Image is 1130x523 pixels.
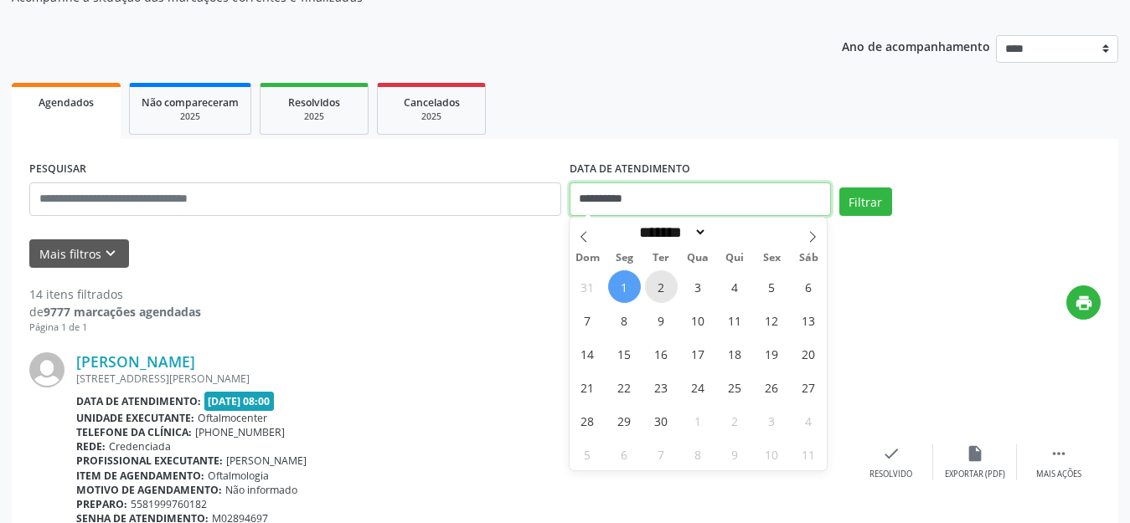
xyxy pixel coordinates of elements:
[792,270,825,303] span: Setembro 6, 2025
[570,253,606,264] span: Dom
[571,304,604,336] span: Setembro 7, 2025
[226,454,307,468] span: [PERSON_NAME]
[608,337,641,370] span: Setembro 15, 2025
[707,223,762,241] input: Year
[142,110,239,123] div: 2025
[1066,285,1101,320] button: print
[571,404,604,437] span: Setembro 28, 2025
[131,497,207,511] span: 5581999760182
[288,95,340,110] span: Resolvidos
[76,411,194,425] b: Unidade executante:
[792,438,825,470] span: Outubro 11, 2025
[208,469,269,483] span: Oftalmologia
[645,270,678,303] span: Setembro 2, 2025
[608,404,641,437] span: Setembro 29, 2025
[571,270,604,303] span: Agosto 31, 2025
[29,239,129,269] button: Mais filtroskeyboard_arrow_down
[44,304,201,320] strong: 9777 marcações agendadas
[792,404,825,437] span: Outubro 4, 2025
[756,270,788,303] span: Setembro 5, 2025
[682,270,715,303] span: Setembro 3, 2025
[29,156,86,182] label: PESQUISAR
[756,304,788,336] span: Setembro 12, 2025
[608,304,641,336] span: Setembro 8, 2025
[682,304,715,336] span: Setembro 10, 2025
[76,483,222,497] b: Motivo de agendamento:
[719,404,751,437] span: Outubro 2, 2025
[839,187,892,216] button: Filtrar
[719,270,751,303] span: Setembro 4, 2025
[76,439,106,454] b: Rede:
[792,337,825,370] span: Setembro 20, 2025
[1075,294,1093,312] i: print
[195,425,285,439] span: [PHONE_NUMBER]
[404,95,460,110] span: Cancelados
[225,483,297,497] span: Não informado
[29,320,201,335] div: Página 1 de 1
[1050,444,1068,463] i: 
[682,337,715,370] span: Setembro 17, 2025
[716,253,753,264] span: Qui
[679,253,716,264] span: Qua
[39,95,94,110] span: Agendados
[109,439,171,454] span: Credenciada
[645,404,678,437] span: Setembro 30, 2025
[571,438,604,470] span: Outubro 5, 2025
[642,253,679,264] span: Ter
[645,304,678,336] span: Setembro 9, 2025
[571,371,604,403] span: Setembro 21, 2025
[756,371,788,403] span: Setembro 26, 2025
[390,110,473,123] div: 2025
[204,392,275,411] span: [DATE] 08:00
[29,303,201,320] div: de
[756,404,788,437] span: Outubro 3, 2025
[29,285,201,303] div: 14 itens filtrados
[719,438,751,470] span: Outubro 9, 2025
[76,394,201,408] b: Data de atendimento:
[634,223,708,241] select: Month
[842,35,990,56] p: Ano de acompanhamento
[719,371,751,403] span: Setembro 25, 2025
[76,469,204,483] b: Item de agendamento:
[756,337,788,370] span: Setembro 19, 2025
[719,304,751,336] span: Setembro 11, 2025
[792,304,825,336] span: Setembro 13, 2025
[756,438,788,470] span: Outubro 10, 2025
[682,371,715,403] span: Setembro 24, 2025
[882,444,900,463] i: check
[29,352,64,387] img: img
[272,110,356,123] div: 2025
[76,454,223,468] b: Profissional executante:
[792,371,825,403] span: Setembro 27, 2025
[198,411,267,425] span: Oftalmocenter
[608,371,641,403] span: Setembro 22, 2025
[606,253,642,264] span: Seg
[682,438,715,470] span: Outubro 8, 2025
[571,337,604,370] span: Setembro 14, 2025
[945,469,1005,480] div: Exportar (PDF)
[869,469,912,480] div: Resolvido
[1036,469,1081,480] div: Mais ações
[608,438,641,470] span: Outubro 6, 2025
[966,444,984,463] i: insert_drive_file
[76,425,192,439] b: Telefone da clínica:
[790,253,827,264] span: Sáb
[570,156,690,182] label: DATA DE ATENDIMENTO
[608,270,641,303] span: Setembro 1, 2025
[645,337,678,370] span: Setembro 16, 2025
[76,372,849,386] div: [STREET_ADDRESS][PERSON_NAME]
[682,404,715,437] span: Outubro 1, 2025
[719,337,751,370] span: Setembro 18, 2025
[76,352,195,371] a: [PERSON_NAME]
[76,497,127,511] b: Preparo:
[645,438,678,470] span: Outubro 7, 2025
[101,244,120,263] i: keyboard_arrow_down
[142,95,239,110] span: Não compareceram
[645,371,678,403] span: Setembro 23, 2025
[753,253,790,264] span: Sex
